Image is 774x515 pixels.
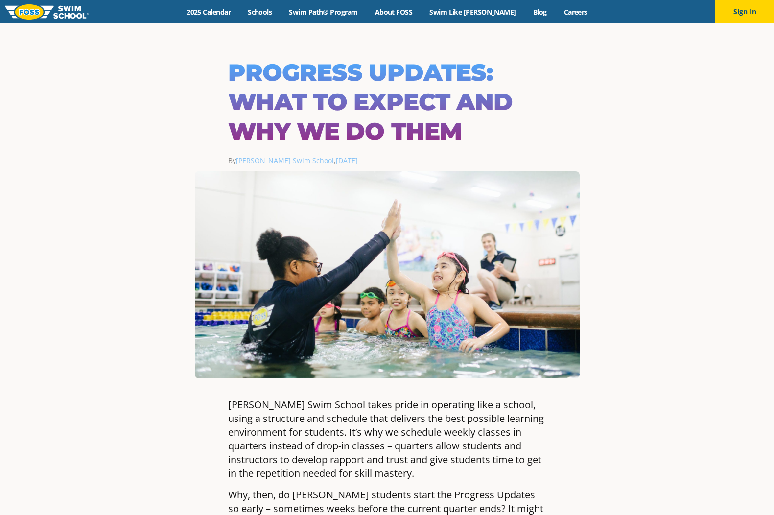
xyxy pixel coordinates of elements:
a: Swim Path® Program [281,7,366,17]
a: [PERSON_NAME] Swim School [236,156,334,165]
span: By [228,156,334,165]
a: About FOSS [366,7,421,17]
a: 2025 Calendar [178,7,239,17]
img: FOSS Swim School Logo [5,4,89,20]
p: [PERSON_NAME] Swim School takes pride in operating like a school, using a structure and schedule ... [228,398,546,480]
span: , [334,156,358,165]
a: Schools [239,7,281,17]
a: Swim Like [PERSON_NAME] [421,7,525,17]
a: Blog [524,7,555,17]
a: [DATE] [336,156,358,165]
h1: Progress Updates: What to Expect and Why We do Them [228,58,546,146]
a: Careers [555,7,596,17]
